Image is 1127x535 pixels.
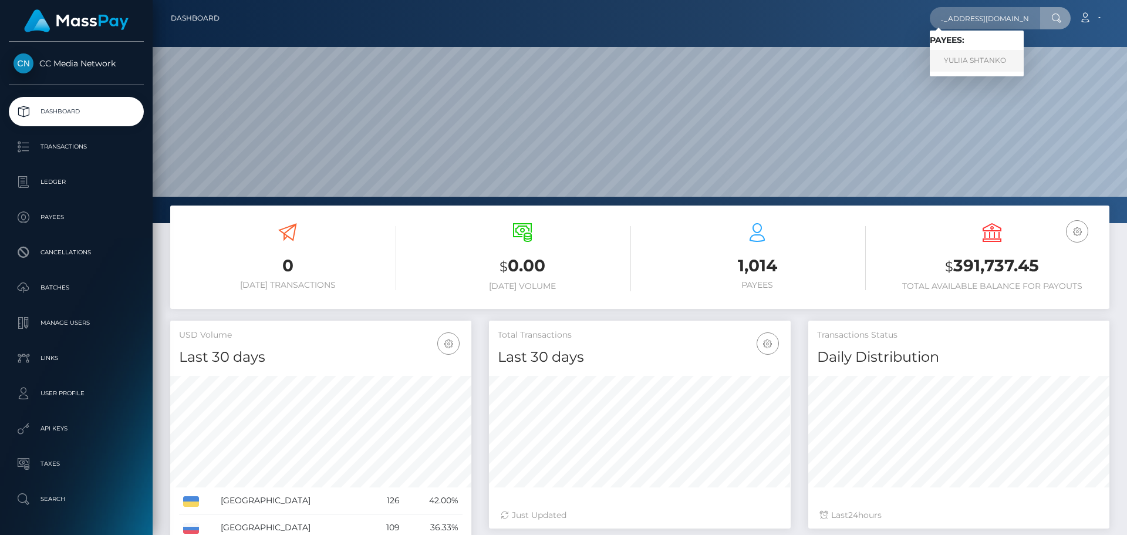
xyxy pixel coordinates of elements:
h3: 1,014 [649,254,866,277]
h3: 0 [179,254,396,277]
a: Ledger [9,167,144,197]
p: Payees [14,208,139,226]
p: Links [14,349,139,367]
a: Dashboard [9,97,144,126]
a: YULIIA SHTANKO [930,50,1024,72]
h6: Total Available Balance for Payouts [883,281,1101,291]
a: User Profile [9,379,144,408]
p: Search [14,490,139,508]
img: CC Media Network [14,53,33,73]
h5: Transactions Status [817,329,1101,341]
h6: Payees [649,280,866,290]
h5: Total Transactions [498,329,781,341]
img: MassPay Logo [24,9,129,32]
img: RU.png [183,523,199,534]
h4: Daily Distribution [817,347,1101,368]
h6: [DATE] Volume [414,281,631,291]
a: Search [9,484,144,514]
a: Taxes [9,449,144,479]
p: API Keys [14,420,139,438]
h5: USD Volume [179,329,463,341]
div: Last hours [820,509,1098,521]
h3: 0.00 [414,254,631,278]
td: 126 [370,487,404,514]
input: Search... [930,7,1040,29]
td: 42.00% [404,487,463,514]
p: User Profile [14,385,139,402]
a: Manage Users [9,308,144,338]
a: Links [9,344,144,373]
p: Batches [14,279,139,297]
small: $ [945,258,953,275]
p: Dashboard [14,103,139,120]
h3: 391,737.45 [883,254,1101,278]
p: Ledger [14,173,139,191]
small: $ [500,258,508,275]
p: Manage Users [14,314,139,332]
p: Taxes [14,455,139,473]
td: [GEOGRAPHIC_DATA] [217,487,370,514]
img: UA.png [183,496,199,507]
h4: Last 30 days [498,347,781,368]
a: Batches [9,273,144,302]
a: Payees [9,203,144,232]
a: Cancellations [9,238,144,267]
a: API Keys [9,414,144,443]
p: Transactions [14,138,139,156]
span: 24 [848,510,858,520]
div: Just Updated [501,509,778,521]
span: CC Media Network [9,58,144,69]
h6: [DATE] Transactions [179,280,396,290]
a: Dashboard [171,6,220,31]
p: Cancellations [14,244,139,261]
h6: Payees: [930,35,1024,45]
a: Transactions [9,132,144,161]
h4: Last 30 days [179,347,463,368]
